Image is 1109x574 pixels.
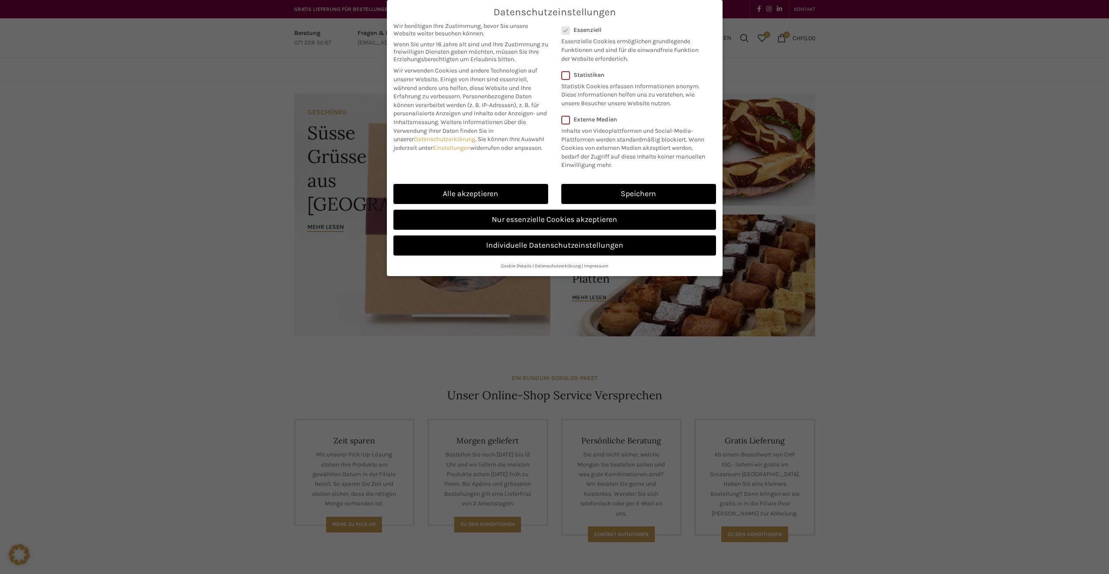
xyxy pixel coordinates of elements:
[584,263,608,269] a: Impressum
[393,41,548,63] span: Wenn Sie unter 16 Jahre alt sind und Ihre Zustimmung zu freiwilligen Diensten geben möchten, müss...
[393,210,716,230] a: Nur essenzielle Cookies akzeptieren
[393,235,716,256] a: Individuelle Datenschutzeinstellungen
[393,118,526,143] span: Weitere Informationen über die Verwendung Ihrer Daten finden Sie in unserer .
[561,34,705,63] p: Essenzielle Cookies ermöglichen grundlegende Funktionen und sind für die einwandfreie Funktion de...
[494,7,616,18] span: Datenschutzeinstellungen
[561,79,705,108] p: Statistik Cookies erfassen Informationen anonym. Diese Informationen helfen uns zu verstehen, wie...
[393,135,544,152] span: Sie können Ihre Auswahl jederzeit unter widerrufen oder anpassen.
[561,26,705,34] label: Essenziell
[393,22,548,37] span: Wir benötigen Ihre Zustimmung, bevor Sie unsere Website weiter besuchen können.
[561,123,710,169] p: Inhalte von Videoplattformen und Social-Media-Plattformen werden standardmäßig blockiert. Wenn Co...
[393,184,548,204] a: Alle akzeptieren
[561,184,716,204] a: Speichern
[393,67,537,100] span: Wir verwenden Cookies und andere Technologien auf unserer Website. Einige von ihnen sind essenzie...
[561,116,710,123] label: Externe Medien
[433,144,470,152] a: Einstellungen
[561,71,705,79] label: Statistiken
[414,135,475,143] a: Datenschutzerklärung
[501,263,532,269] a: Cookie-Details
[535,263,581,269] a: Datenschutzerklärung
[393,93,547,126] span: Personenbezogene Daten können verarbeitet werden (z. B. IP-Adressen), z. B. für personalisierte A...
